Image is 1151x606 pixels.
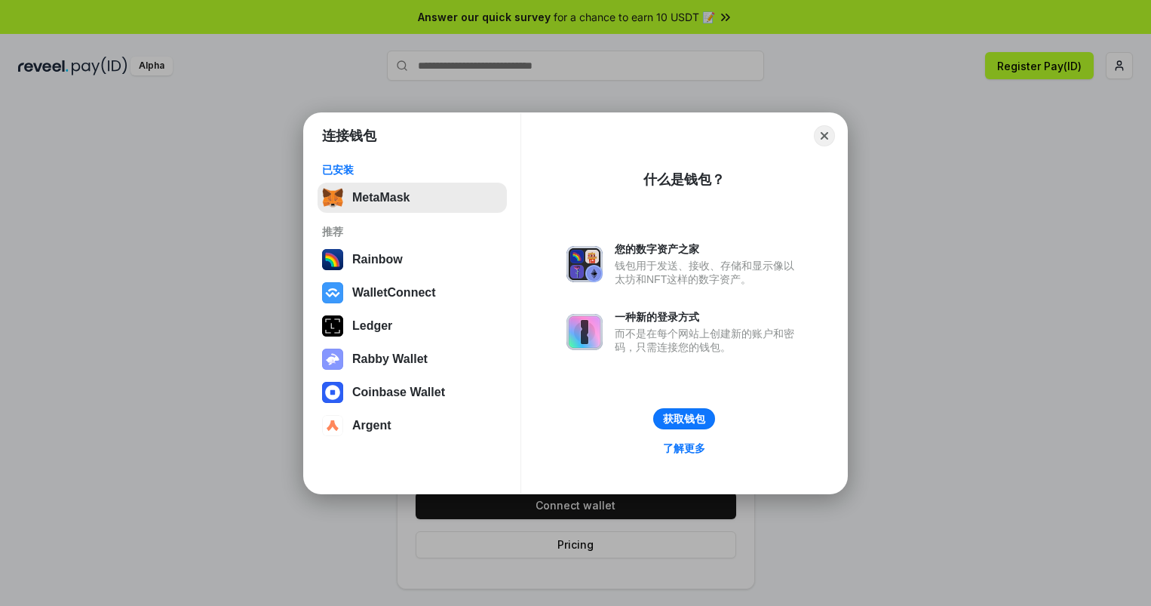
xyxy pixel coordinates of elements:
div: MetaMask [352,191,410,205]
button: Argent [318,411,507,441]
div: 一种新的登录方式 [615,310,802,324]
img: svg+xml,%3Csvg%20width%3D%22120%22%20height%3D%22120%22%20viewBox%3D%220%200%20120%20120%22%20fil... [322,249,343,270]
img: svg+xml,%3Csvg%20xmlns%3D%22http%3A%2F%2Fwww.w3.org%2F2000%2Fsvg%22%20fill%3D%22none%22%20viewBox... [566,246,603,282]
img: svg+xml,%3Csvg%20width%3D%2228%22%20height%3D%2228%22%20viewBox%3D%220%200%2028%2028%22%20fill%3D... [322,382,343,403]
h1: 连接钱包 [322,127,376,145]
img: svg+xml,%3Csvg%20width%3D%2228%22%20height%3D%2228%22%20viewBox%3D%220%200%2028%2028%22%20fill%3D... [322,282,343,303]
div: 已安装 [322,163,502,177]
div: 您的数字资产之家 [615,242,802,256]
button: Ledger [318,311,507,341]
div: 获取钱包 [663,412,705,426]
a: 了解更多 [654,438,714,458]
button: Rainbow [318,245,507,275]
button: Rabby Wallet [318,344,507,374]
div: Rainbow [352,253,403,266]
button: Close [814,125,835,146]
div: Rabby Wallet [352,352,428,366]
img: svg+xml,%3Csvg%20xmlns%3D%22http%3A%2F%2Fwww.w3.org%2F2000%2Fsvg%22%20fill%3D%22none%22%20viewBox... [322,349,343,370]
div: 什么是钱包？ [643,171,725,189]
button: Coinbase Wallet [318,377,507,408]
img: svg+xml,%3Csvg%20xmlns%3D%22http%3A%2F%2Fwww.w3.org%2F2000%2Fsvg%22%20fill%3D%22none%22%20viewBox... [566,314,603,350]
div: 而不是在每个网站上创建新的账户和密码，只需连接您的钱包。 [615,327,802,354]
img: svg+xml,%3Csvg%20width%3D%2228%22%20height%3D%2228%22%20viewBox%3D%220%200%2028%2028%22%20fill%3D... [322,415,343,436]
div: Ledger [352,319,392,333]
div: 了解更多 [663,441,705,455]
button: WalletConnect [318,278,507,308]
img: svg+xml,%3Csvg%20fill%3D%22none%22%20height%3D%2233%22%20viewBox%3D%220%200%2035%2033%22%20width%... [322,187,343,208]
div: Coinbase Wallet [352,386,445,399]
button: 获取钱包 [653,408,715,429]
div: WalletConnect [352,286,436,300]
div: Argent [352,419,391,432]
div: 推荐 [322,225,502,238]
button: MetaMask [318,183,507,213]
div: 钱包用于发送、接收、存储和显示像以太坊和NFT这样的数字资产。 [615,259,802,286]
img: svg+xml,%3Csvg%20xmlns%3D%22http%3A%2F%2Fwww.w3.org%2F2000%2Fsvg%22%20width%3D%2228%22%20height%3... [322,315,343,337]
